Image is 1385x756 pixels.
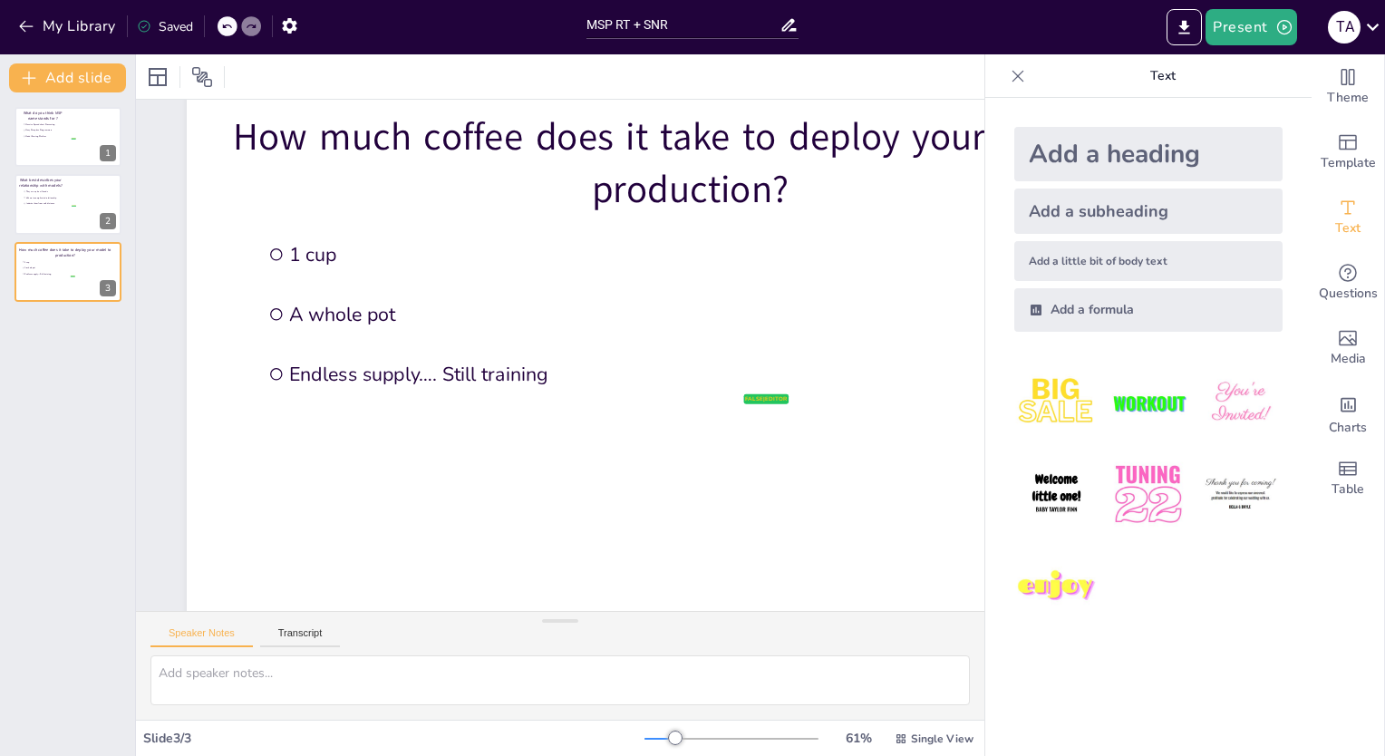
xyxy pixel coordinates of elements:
button: Speaker Notes [150,627,253,647]
div: 2 [100,213,116,229]
span: Single View [911,732,973,746]
span: Model Serving Platform [25,135,75,138]
span: 1 cup [289,241,782,267]
img: 4.jpeg [1014,452,1099,537]
div: 3 [100,280,116,296]
div: 61 % [837,730,880,747]
div: Layout [143,63,172,92]
div: Add ready made slides [1312,120,1384,185]
div: How much coffee does it take to deploy your model to production?false|editor1 cupA whole potEndle... [15,242,121,302]
div: Add charts and graphs [1312,381,1384,446]
div: Get real-time input from your audience [1312,250,1384,315]
span: Many Sleepless Programmers [25,129,75,131]
div: Add text boxes [1312,185,1384,250]
img: 2.jpeg [1106,361,1190,445]
span: Table [1332,480,1364,499]
button: Present [1206,9,1296,45]
div: Add a subheading [1014,189,1283,234]
button: My Library [14,12,123,41]
div: What best describes your relationship with models?false|editorThey are my best friendsWe are in c... [15,174,121,234]
span: Endless supply…. Still training [24,273,74,276]
p: What do you think MSP name stands for ? [19,111,66,121]
div: Add a table [1312,446,1384,511]
span: Charts [1329,418,1367,438]
img: 5.jpeg [1106,452,1190,537]
p: Text [1032,54,1293,98]
span: A whole pot [289,301,782,327]
span: 1 cup [24,260,74,263]
div: T A [1328,11,1361,44]
img: 1.jpeg [1014,361,1099,445]
img: 6.jpeg [1198,452,1283,537]
p: How much coffee does it take to deploy your model to production? [17,247,113,258]
div: 1 [100,145,116,161]
input: Insert title [586,12,780,38]
button: Transcript [260,627,341,647]
button: T A [1328,9,1361,45]
p: How much coffee does it take to deploy your model to production? [215,111,1167,216]
button: Export to PowerPoint [1167,9,1202,45]
span: Questions [1319,284,1378,304]
img: 3.jpeg [1198,361,1283,445]
span: Theme [1327,88,1369,108]
span: Endless supply…. Still training [289,361,782,387]
p: What best describes your relationship with models? [17,177,64,188]
div: Change the overall theme [1312,54,1384,120]
span: Position [191,66,213,88]
div: Slide 3 / 3 [143,730,644,747]
div: Add images, graphics, shapes or video [1312,315,1384,381]
span: Text [1335,218,1361,238]
span: Media [1331,349,1366,369]
div: What do you think MSP name stands for ?false|editorMassive Spreadsheet ProcessingMany Sleepless P... [15,107,121,167]
div: Add a heading [1014,127,1283,181]
span: I admire them from safe distance [26,202,76,205]
div: Add a formula [1014,288,1283,332]
div: Saved [137,18,193,35]
span: Template [1321,153,1376,173]
div: Add a little bit of body text [1014,241,1283,281]
img: 7.jpeg [1014,545,1099,629]
span: A whole pot [24,267,74,269]
span: Massive Spreadsheet Processing [25,123,75,126]
button: Add slide [9,63,126,92]
span: They are my best friends [26,189,76,192]
span: We are in complicated relationship [26,196,76,199]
